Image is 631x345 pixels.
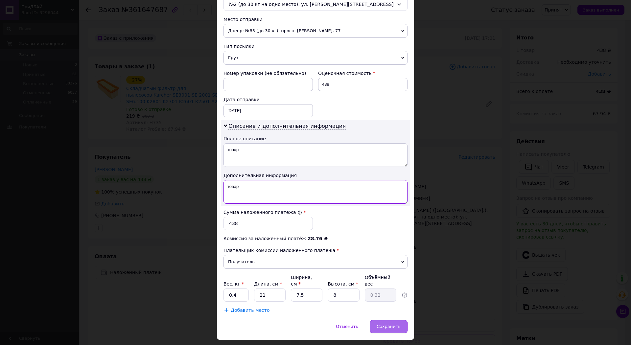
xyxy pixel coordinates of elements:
div: Полное описание [223,135,408,142]
span: Получатель [223,255,408,269]
label: Ширина, см [291,275,312,287]
div: Дополнительная информация [223,172,408,179]
label: Вес, кг [223,281,244,287]
span: Сохранить [377,324,401,329]
div: Оценочная стоимость [318,70,408,77]
span: Добавить место [231,308,270,313]
div: Дата отправки [223,96,313,103]
span: Место отправки [223,17,263,22]
label: Длина, см [254,281,282,287]
textarea: товар [223,143,408,167]
label: Высота, см [328,281,358,287]
div: Номер упаковки (не обязательно) [223,70,313,77]
span: 28.76 ₴ [308,236,328,241]
span: Отменить [336,324,358,329]
div: Объёмный вес [365,274,396,287]
span: Груз [223,51,408,65]
textarea: товар [223,180,408,204]
span: Днепр: №85 (до 30 кг): просп. [PERSON_NAME], 77 [223,24,408,38]
span: Плательщик комиссии наложенного платежа [223,248,335,253]
span: Описание и дополнительная информация [228,123,346,129]
label: Сумма наложенного платежа [223,210,302,215]
div: Комиссия за наложенный платёж: [223,235,408,242]
span: Тип посылки [223,44,254,49]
